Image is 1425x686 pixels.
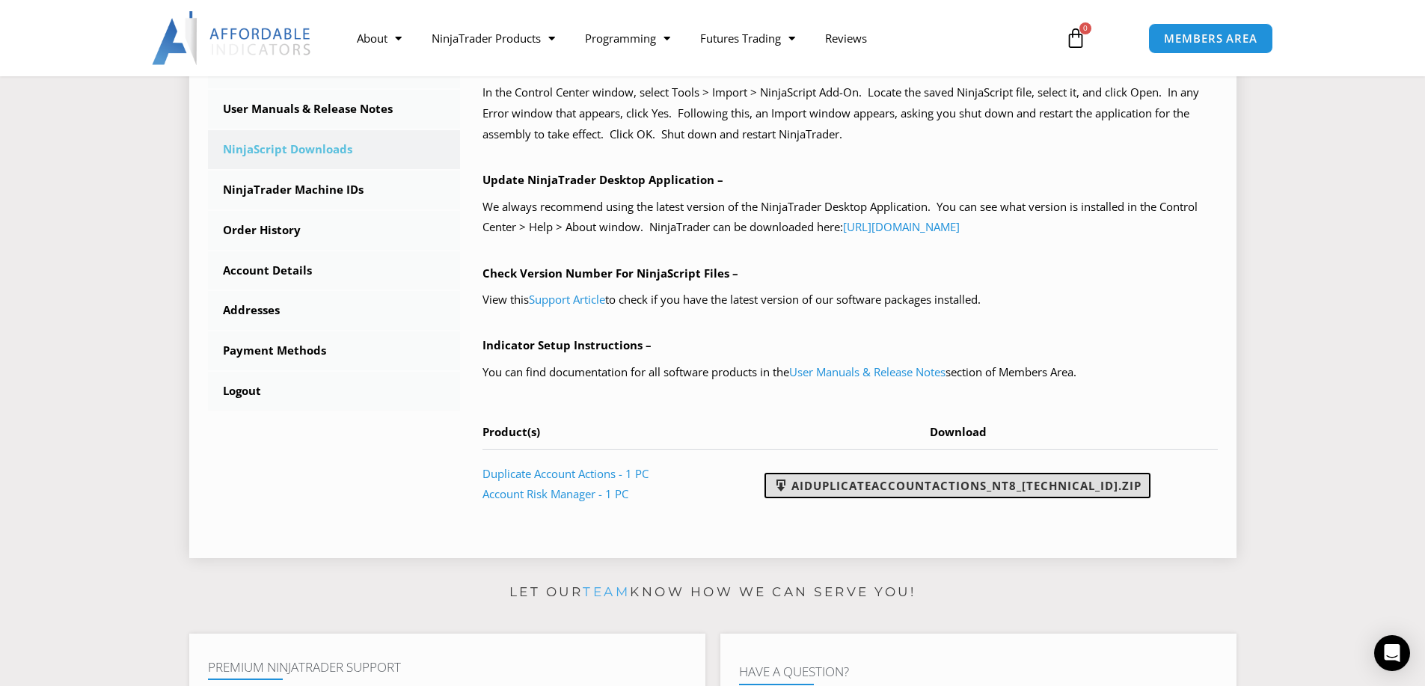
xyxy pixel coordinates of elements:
a: Reviews [810,21,882,55]
span: Product(s) [482,424,540,439]
a: NinjaScript Downloads [208,130,461,169]
p: You can find documentation for all software products in the section of Members Area. [482,362,1218,383]
a: Order History [208,211,461,250]
b: Update NinjaTrader Desktop Application – [482,172,723,187]
a: Account Risk Manager - 1 PC [482,486,628,501]
a: [URL][DOMAIN_NAME] [843,219,960,234]
a: MEMBERS AREA [1148,23,1273,54]
nav: Menu [342,21,1048,55]
a: Duplicate Account Actions - 1 PC [482,466,649,481]
a: NinjaTrader Machine IDs [208,171,461,209]
p: In the Control Center window, select Tools > Import > NinjaScript Add-On. Locate the saved NinjaS... [482,82,1218,145]
h4: Have A Question? [739,664,1218,679]
span: 0 [1079,22,1091,34]
nav: Account pages [208,49,461,411]
h4: Premium NinjaTrader Support [208,660,687,675]
p: View this to check if you have the latest version of our software packages installed. [482,290,1218,310]
span: MEMBERS AREA [1164,33,1257,44]
a: Addresses [208,291,461,330]
a: Account Details [208,251,461,290]
b: Indicator Setup Instructions – [482,337,652,352]
a: Programming [570,21,685,55]
img: LogoAI | Affordable Indicators – NinjaTrader [152,11,313,65]
a: Logout [208,372,461,411]
a: 0 [1043,16,1109,60]
a: team [583,584,630,599]
a: Payment Methods [208,331,461,370]
a: User Manuals & Release Notes [789,364,946,379]
a: Support Article [529,292,605,307]
a: Futures Trading [685,21,810,55]
a: About [342,21,417,55]
b: Check Version Number For NinjaScript Files – [482,266,738,281]
p: Let our know how we can serve you! [189,581,1236,604]
a: User Manuals & Release Notes [208,90,461,129]
a: NinjaTrader Products [417,21,570,55]
a: AIDuplicateAccountActions_NT8_[TECHNICAL_ID].zip [764,473,1150,498]
span: Download [930,424,987,439]
div: Open Intercom Messenger [1374,635,1410,671]
p: We always recommend using the latest version of the NinjaTrader Desktop Application. You can see ... [482,197,1218,239]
